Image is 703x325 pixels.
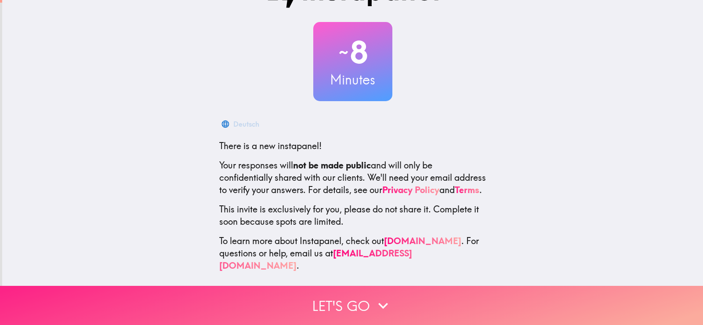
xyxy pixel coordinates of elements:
div: Deutsch [233,118,259,130]
b: not be made public [293,160,371,171]
p: Your responses will and will only be confidentially shared with our clients. We'll need your emai... [219,159,486,196]
p: To learn more about Instapanel, check out . For questions or help, email us at . [219,235,486,272]
p: This invite is exclusively for you, please do not share it. Complete it soon because spots are li... [219,203,486,228]
button: Deutsch [219,115,263,133]
span: ~ [337,39,350,66]
a: [EMAIL_ADDRESS][DOMAIN_NAME] [219,248,412,271]
h2: 8 [313,34,392,70]
a: Terms [455,184,479,195]
a: [DOMAIN_NAME] [384,235,461,246]
span: There is a new instapanel! [219,140,322,151]
h3: Minutes [313,70,392,89]
a: Privacy Policy [382,184,439,195]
